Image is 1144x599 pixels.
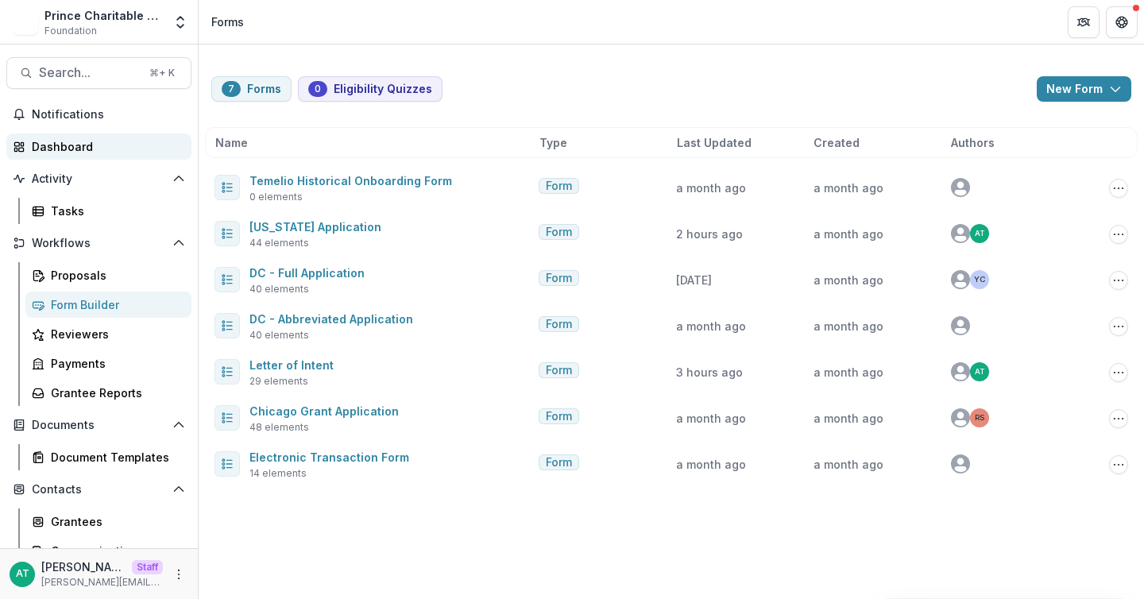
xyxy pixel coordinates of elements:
a: Grantee Reports [25,380,191,406]
span: 14 elements [249,466,307,481]
span: a month ago [676,181,746,195]
span: Form [546,364,572,377]
a: DC - Abbreviated Application [249,312,413,326]
div: Proposals [51,267,179,284]
div: Yena Choi [974,276,985,284]
span: a month ago [676,412,746,425]
svg: avatar [951,454,970,473]
a: Communications [25,538,191,564]
a: Grantees [25,508,191,535]
button: Options [1109,455,1128,474]
button: Open Workflows [6,230,191,256]
span: Form [546,180,572,193]
span: Search... [39,65,140,80]
span: 48 elements [249,420,309,435]
span: a month ago [814,412,883,425]
span: a month ago [676,319,746,333]
svg: avatar [951,178,970,197]
button: Options [1109,179,1128,198]
div: Grantees [51,513,179,530]
a: Letter of Intent [249,358,334,372]
a: DC - Full Application [249,266,365,280]
div: Reviewers [51,326,179,342]
span: Form [546,456,572,470]
div: Forms [211,14,244,30]
svg: avatar [951,362,970,381]
button: Options [1109,317,1128,336]
span: Contacts [32,483,166,497]
span: Workflows [32,237,166,250]
div: Payments [51,355,179,372]
span: 44 elements [249,236,309,250]
span: Authors [951,134,995,151]
button: New Form [1037,76,1131,102]
span: Form [546,226,572,239]
a: Chicago Grant Application [249,404,399,418]
img: Prince Charitable Trusts Sandbox [13,10,38,35]
div: Prince Charitable Trusts Sandbox [44,7,163,24]
span: 7 [228,83,234,95]
span: a month ago [676,458,746,471]
button: Options [1109,409,1128,428]
a: Payments [25,350,191,377]
span: a month ago [814,273,883,287]
svg: avatar [951,270,970,289]
a: [US_STATE] Application [249,220,381,234]
div: Robison, Sharon [975,414,984,422]
div: Dashboard [32,138,179,155]
span: 40 elements [249,282,309,296]
span: Created [814,134,860,151]
span: a month ago [814,458,883,471]
svg: avatar [951,316,970,335]
button: Notifications [6,102,191,127]
button: More [169,565,188,584]
button: Open entity switcher [169,6,191,38]
p: Staff [132,560,163,574]
span: Form [546,410,572,423]
span: Foundation [44,24,97,38]
button: Options [1109,363,1128,382]
span: Last Updated [677,134,752,151]
span: Form [546,272,572,285]
span: Type [539,134,567,151]
nav: breadcrumb [205,10,250,33]
p: [PERSON_NAME][EMAIL_ADDRESS][DOMAIN_NAME] [41,575,163,589]
div: Tasks [51,203,179,219]
button: Get Help [1106,6,1138,38]
div: Form Builder [51,296,179,313]
span: 29 elements [249,374,308,388]
span: 2 hours ago [676,227,743,241]
div: ⌘ + K [146,64,178,82]
button: Open Activity [6,166,191,191]
a: Tasks [25,198,191,224]
button: Search... [6,57,191,89]
span: 40 elements [249,328,309,342]
a: Reviewers [25,321,191,347]
span: Name [215,134,248,151]
span: a month ago [814,365,883,379]
button: Options [1109,225,1128,244]
div: Communications [51,543,179,559]
a: Temelio Historical Onboarding Form [249,174,452,187]
span: 3 hours ago [676,365,743,379]
span: 0 [315,83,321,95]
button: Open Documents [6,412,191,438]
a: Electronic Transaction Form [249,450,409,464]
a: Dashboard [6,133,191,160]
button: Options [1109,271,1128,290]
span: Notifications [32,108,185,122]
div: Grantee Reports [51,385,179,401]
svg: avatar [951,224,970,243]
span: [DATE] [676,273,712,287]
button: Forms [211,76,292,102]
p: [PERSON_NAME] [41,558,126,575]
a: Document Templates [25,444,191,470]
div: Document Templates [51,449,179,466]
a: Form Builder [25,292,191,318]
div: Anna Test [975,368,985,376]
span: 0 elements [249,190,303,204]
span: Documents [32,419,166,432]
span: Activity [32,172,166,186]
button: Partners [1068,6,1100,38]
div: Anna Test [16,569,29,579]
